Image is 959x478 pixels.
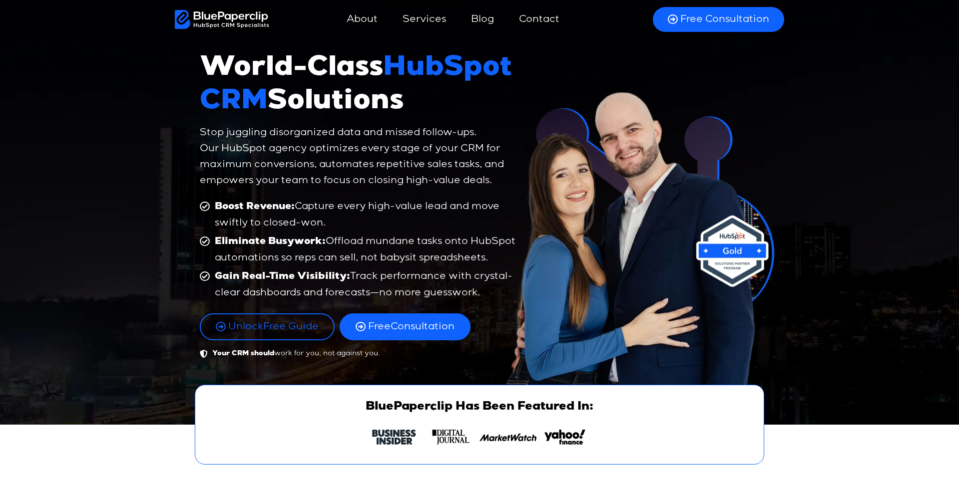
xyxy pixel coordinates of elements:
img: Yahoofinance [544,430,585,445]
span: Free Guide [228,320,319,333]
img: Business Insider [372,430,416,445]
a: Free Consultation [653,7,784,32]
a: About [337,7,388,31]
span: Free [368,322,391,332]
div: 2 of 4 [423,430,479,450]
span: Track performance with crystal-clear dashboards and forecasts—no more guesswork. [212,268,520,301]
div: Image Carousel [366,430,593,450]
p: Stop juggling disorganized data and missed follow-ups. Our HubSpot agency optimizes every stage o... [200,125,520,189]
h1: World-Class Solutions [200,53,520,120]
h2: BluePaperclip Has Been Featured In: [210,400,749,415]
span: Offload mundane tasks onto HubSpot automations so reps can sell, not babysit spreadsheets. [212,234,520,266]
span: Consultation [368,320,455,333]
b: Boost Revenue: [215,202,295,212]
img: DigitalJournal [433,430,470,445]
span: Capture every high-value lead and move swiftly to closed-won. [212,199,520,231]
a: UnlockFree Guide [200,313,335,340]
div: 4 of 4 [536,430,593,450]
span: work for you, not against you. [210,348,380,359]
img: World-Class HubSpot CRM Solutions | BluePaperclip [505,86,779,385]
span: Free Consultation [680,13,769,26]
a: Blog [461,7,504,31]
img: BluePaperClip Logo White [175,10,269,29]
div: 3 of 4 [479,430,536,450]
div: 1 of 4 [366,430,423,450]
b: Eliminate Busywork: [215,237,326,247]
b: Your CRM should [212,350,274,357]
nav: Menu [269,7,640,31]
a: Contact [509,7,569,31]
b: Gain Real-Time Visibility: [215,272,350,282]
span: Unlock [228,322,263,332]
a: FreeConsultation [340,313,471,340]
a: Services [393,7,456,31]
img: MarketWatch [479,430,536,445]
